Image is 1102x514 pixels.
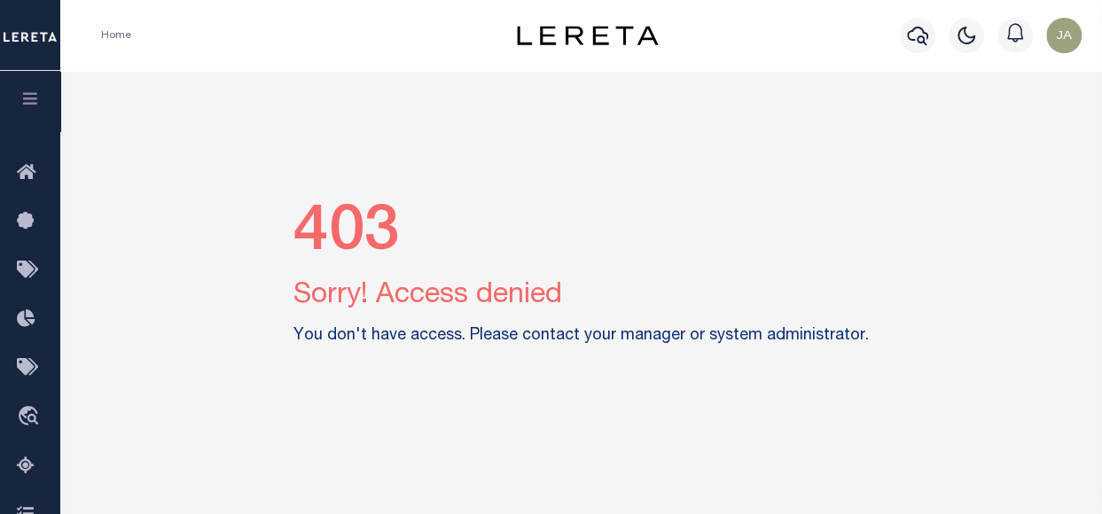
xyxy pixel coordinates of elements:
[293,198,869,274] h2: 403
[293,324,869,348] label: You don't have access. Please contact your manager or system administrator.
[293,275,869,317] p: Sorry! Access denied
[517,26,659,45] img: logo-dark.svg
[101,27,131,43] li: Home
[1046,18,1082,53] img: svg+xml;base64,PHN2ZyB4bWxucz0iaHR0cDovL3d3dy53My5vcmcvMjAwMC9zdmciIHBvaW50ZXItZXZlbnRzPSJub25lIi...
